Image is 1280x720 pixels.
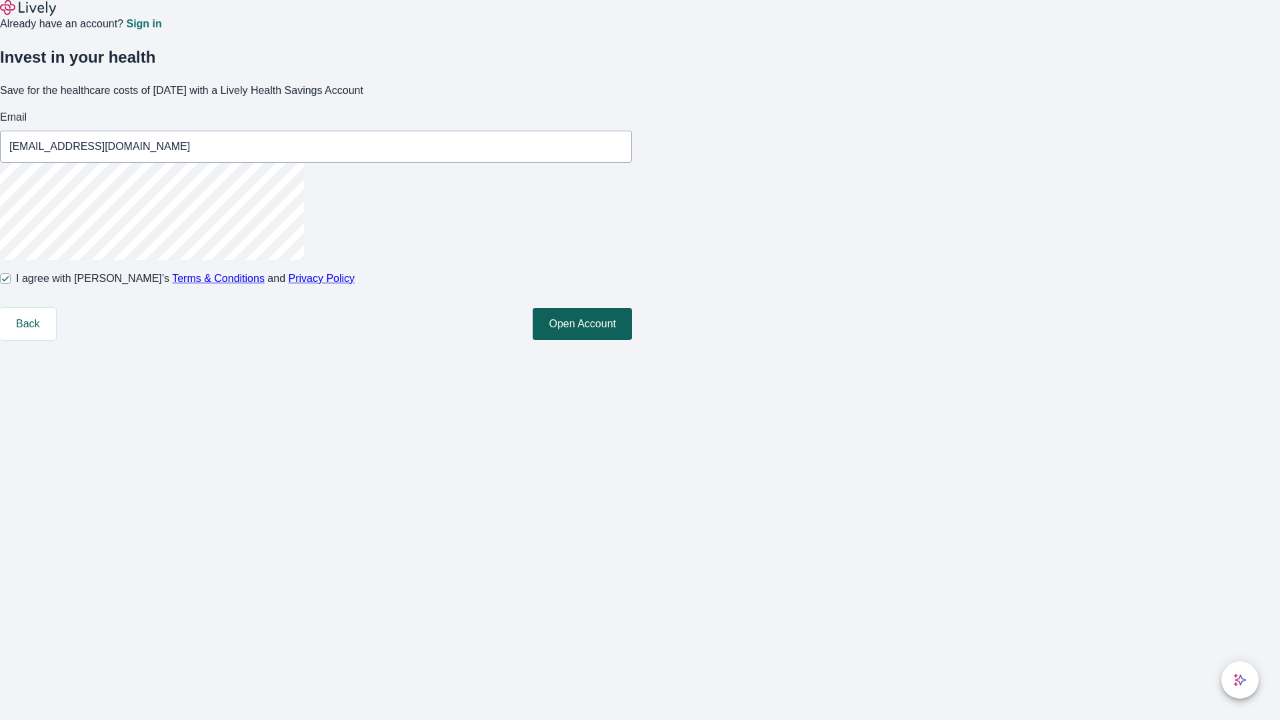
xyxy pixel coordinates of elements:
svg: Lively AI Assistant [1233,673,1247,687]
button: chat [1221,661,1259,699]
a: Terms & Conditions [172,273,265,284]
button: Open Account [533,308,632,340]
a: Privacy Policy [289,273,355,284]
span: I agree with [PERSON_NAME]’s and [16,271,355,287]
a: Sign in [126,19,161,29]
